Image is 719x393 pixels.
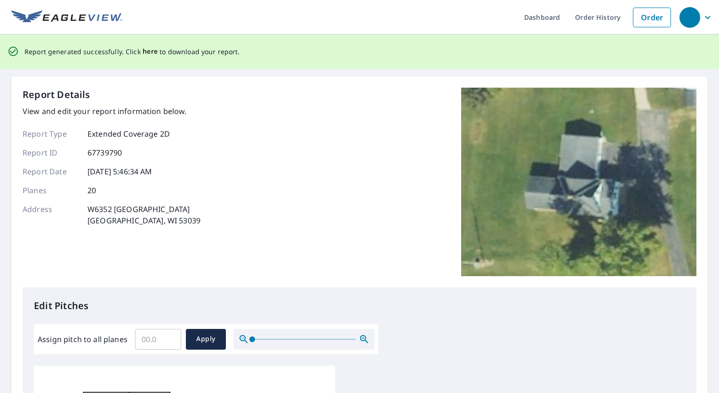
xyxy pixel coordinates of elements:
p: 67739790 [88,147,122,158]
p: Edit Pitches [34,299,685,313]
p: Report ID [23,147,79,158]
p: Report Date [23,166,79,177]
a: Order [633,8,671,27]
p: 20 [88,185,96,196]
p: Extended Coverage 2D [88,128,170,139]
p: Planes [23,185,79,196]
p: Report generated successfully. Click to download your report. [24,46,240,57]
img: Top image [461,88,696,276]
button: here [143,46,158,57]
p: Address [23,204,79,226]
span: Apply [193,333,218,345]
label: Assign pitch to all planes [38,334,128,345]
input: 00.0 [135,326,181,352]
p: Report Details [23,88,90,102]
p: View and edit your report information below. [23,106,200,117]
button: Apply [186,329,226,350]
img: EV Logo [11,10,122,25]
p: W6352 [GEOGRAPHIC_DATA] [GEOGRAPHIC_DATA], WI 53039 [88,204,200,226]
p: [DATE] 5:46:34 AM [88,166,152,177]
p: Report Type [23,128,79,139]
